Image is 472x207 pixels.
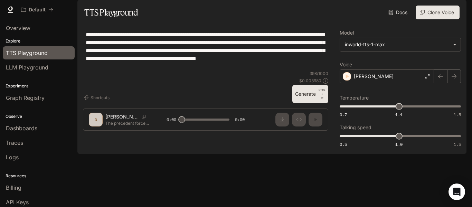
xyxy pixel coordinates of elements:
span: 0.5 [340,141,347,147]
button: All workspaces [18,3,56,17]
p: Default [29,7,46,13]
div: Open Intercom Messenger [449,184,465,200]
span: 1.1 [395,112,403,117]
button: Clone Voice [416,6,460,19]
span: 1.5 [454,141,461,147]
p: CTRL + [319,88,325,96]
p: $ 0.003980 [299,78,321,84]
button: GenerateCTRL +⏎ [292,85,328,103]
div: inworld-tts-1-max [345,41,450,48]
p: 398 / 1000 [310,70,328,76]
p: Voice [340,62,352,67]
p: Temperature [340,95,369,100]
span: 0.7 [340,112,347,117]
button: Shortcuts [83,92,112,103]
h1: TTS Playground [84,6,138,19]
a: Docs [387,6,410,19]
div: inworld-tts-1-max [340,38,461,51]
p: Talking speed [340,125,371,130]
p: [PERSON_NAME] [354,73,394,80]
p: Model [340,30,354,35]
span: 1.5 [454,112,461,117]
span: 1.0 [395,141,403,147]
p: ⏎ [319,88,325,100]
